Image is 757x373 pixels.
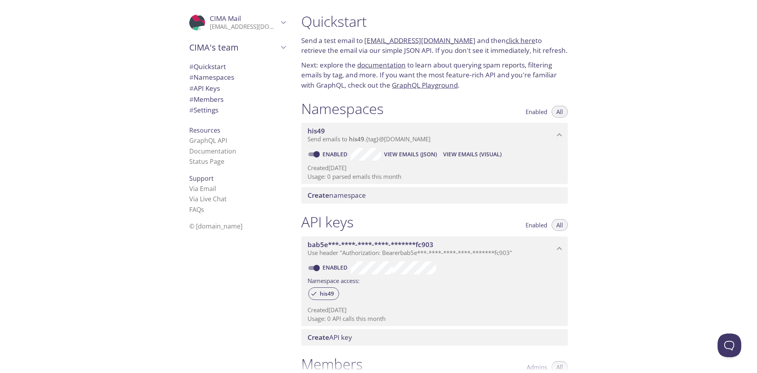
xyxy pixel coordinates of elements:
[301,13,568,30] h1: Quickstart
[183,83,292,94] div: API Keys
[189,174,214,183] span: Support
[210,14,241,23] span: CIMA Mail
[189,84,194,93] span: #
[308,287,339,300] div: his49
[301,36,568,56] p: Send a test email to and then to retrieve the email via our simple JSON API. If you don't see it ...
[364,36,475,45] a: [EMAIL_ADDRESS][DOMAIN_NAME]
[381,148,440,161] button: View Emails (JSON)
[301,329,568,346] div: Create API Key
[189,42,278,53] span: CIMA's team
[552,106,568,118] button: All
[189,84,220,93] span: API Keys
[189,147,236,156] a: Documentation
[189,62,226,71] span: Quickstart
[308,191,329,200] span: Create
[301,60,568,90] p: Next: explore the to learn about querying spam reports, filtering emails by tag, and more. If you...
[718,334,741,357] iframe: Help Scout Beacon - Open
[308,333,329,342] span: Create
[189,105,194,114] span: #
[321,150,351,158] a: Enabled
[183,72,292,83] div: Namespaces
[189,184,216,193] a: Via Email
[301,100,384,118] h1: Namespaces
[189,73,194,82] span: #
[189,73,234,82] span: Namespaces
[384,150,437,159] span: View Emails (JSON)
[321,264,351,271] a: Enabled
[183,105,292,116] div: Team Settings
[201,205,204,214] span: s
[183,9,292,36] div: CIMA Mail
[189,195,227,203] a: Via Live Chat
[189,126,220,135] span: Resources
[189,95,194,104] span: #
[506,36,535,45] a: click here
[189,157,224,166] a: Status Page
[183,37,292,58] div: CIMA's team
[392,81,458,90] a: GraphQL Playground
[308,306,561,314] p: Created [DATE]
[183,61,292,72] div: Quickstart
[308,315,561,323] p: Usage: 0 API calls this month
[189,95,224,104] span: Members
[189,62,194,71] span: #
[189,222,242,231] span: © [DOMAIN_NAME]
[308,274,360,286] label: Namespace access:
[440,148,505,161] button: View Emails (Visual)
[315,290,339,297] span: his49
[301,187,568,204] div: Create namespace
[308,164,561,172] p: Created [DATE]
[308,172,561,181] p: Usage: 0 parsed emails this month
[308,135,431,143] span: Send emails to . {tag} @[DOMAIN_NAME]
[189,105,218,114] span: Settings
[357,60,406,69] a: documentation
[521,106,552,118] button: Enabled
[301,123,568,147] div: his49 namespace
[308,191,366,200] span: namespace
[210,23,278,31] p: [EMAIL_ADDRESS][DOMAIN_NAME]
[308,126,325,135] span: his49
[301,355,363,373] h1: Members
[189,136,227,145] a: GraphQL API
[301,213,354,231] h1: API keys
[521,219,552,231] button: Enabled
[308,333,352,342] span: API key
[552,219,568,231] button: All
[189,205,204,214] a: FAQ
[349,135,364,143] span: his49
[183,94,292,105] div: Members
[443,150,502,159] span: View Emails (Visual)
